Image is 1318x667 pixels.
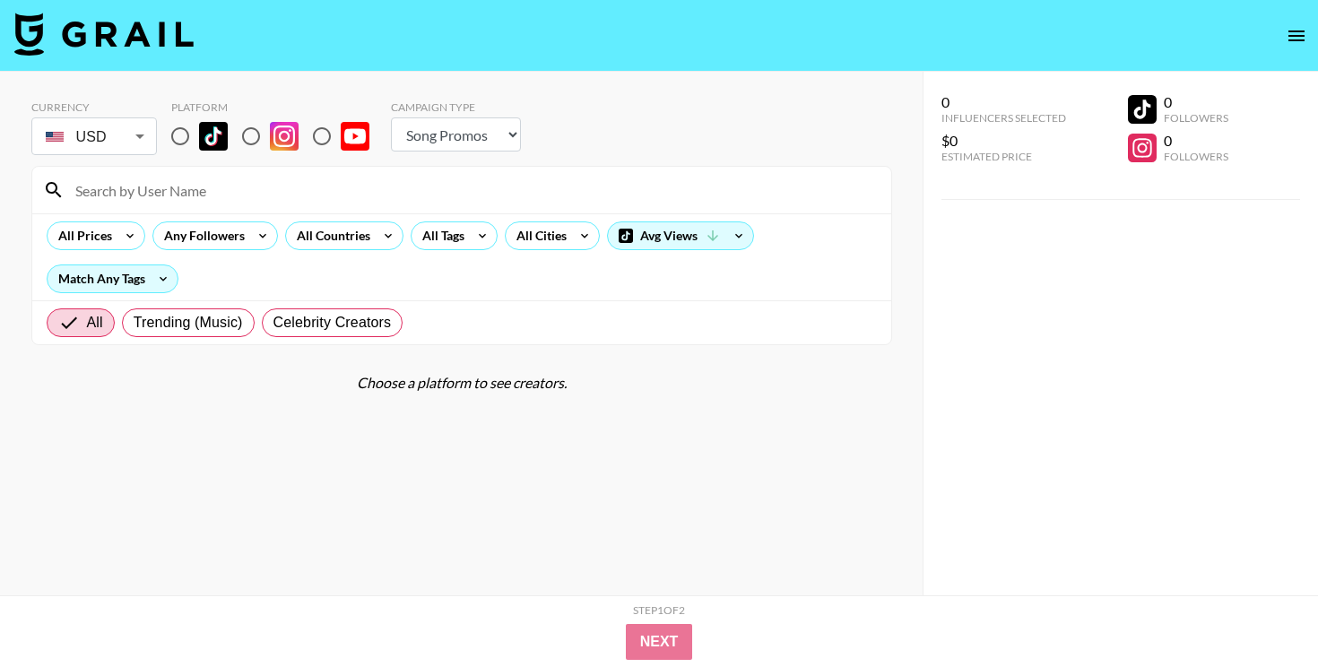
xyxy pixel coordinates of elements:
div: USD [35,121,153,152]
div: All Tags [412,222,468,249]
div: Step 1 of 2 [633,603,685,617]
span: Trending (Music) [134,312,243,333]
img: YouTube [341,122,369,151]
span: All [87,312,103,333]
button: Next [626,624,693,660]
div: Avg Views [608,222,753,249]
div: Match Any Tags [48,265,178,292]
div: All Prices [48,222,116,249]
div: Any Followers [153,222,248,249]
input: Search by User Name [65,176,880,204]
div: Currency [31,100,157,114]
iframe: Drift Widget Chat Controller [1228,577,1296,645]
div: 0 [941,93,1066,111]
div: Campaign Type [391,100,521,114]
div: 0 [1164,132,1228,150]
div: Followers [1164,150,1228,163]
div: 0 [1164,93,1228,111]
img: Grail Talent [14,13,194,56]
button: open drawer [1279,18,1314,54]
div: Influencers Selected [941,111,1066,125]
img: Instagram [270,122,299,151]
div: All Cities [506,222,570,249]
div: Platform [171,100,384,114]
div: Followers [1164,111,1228,125]
img: TikTok [199,122,228,151]
div: Choose a platform to see creators. [31,374,892,392]
div: $0 [941,132,1066,150]
span: Celebrity Creators [273,312,392,333]
div: Estimated Price [941,150,1066,163]
div: All Countries [286,222,374,249]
